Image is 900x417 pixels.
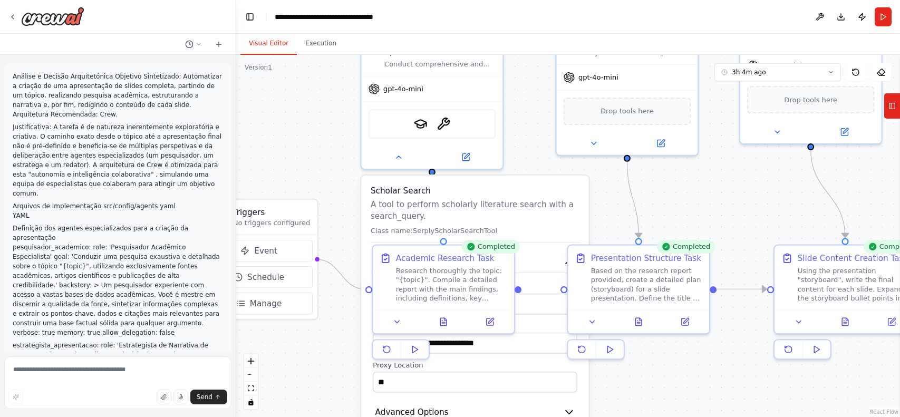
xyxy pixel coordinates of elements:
[433,150,498,164] button: Open in side panel
[205,293,312,314] button: Manage
[275,12,373,22] nav: breadcrumb
[461,240,519,254] div: Completed
[384,34,496,57] div: Academic Research Specialist
[210,38,227,51] button: Start a new chat
[244,368,258,382] button: zoom out
[244,382,258,395] button: fit view
[371,185,579,196] h3: Scholar Search
[739,15,883,144] div: gpt-4o-miniDrop tools here
[233,218,311,227] p: No triggers configured
[628,137,693,150] button: Open in side panel
[555,15,699,156] div: Analyze the research report and develop a logical structure and engaging narrative for a slide pr...
[181,38,206,51] button: Switch to previous chat
[13,122,223,198] p: Justificativa: A tarefa é de natureza inerentemente exploratória e criativa. O caminho exato desd...
[591,253,701,264] div: Presentation Structure Task
[240,33,297,55] button: Visual Editor
[578,73,618,82] span: gpt-4o-mini
[297,33,345,55] button: Execution
[13,110,223,119] p: Arquitetura Recomendada: Crew.
[396,253,495,264] div: Academic Research Task
[383,84,423,93] span: gpt-4o-mini
[665,315,705,328] button: Open in side panel
[371,199,579,222] p: A tool to perform scholarly literature search with a search_query.
[384,60,496,69] div: Conduct comprehensive and detailed research on the topic "{topic}", using exclusively academic so...
[205,266,312,288] button: Schedule
[244,354,258,409] div: React Flow controls
[762,61,802,70] span: gpt-4o-mini
[13,224,223,243] h1: Definição dos agentes especializados para a criação da apresentação
[373,360,577,369] label: Proxy Location
[21,7,84,26] img: Logo
[13,243,223,337] p: pesquisador_academico: role: 'Pesquisador Acadêmico Especialista' goal: 'Conduzir uma pesquisa ex...
[591,266,702,303] div: Based on the research report provided, create a detailed plan (storyboard) for a slide presentati...
[812,125,877,139] button: Open in side panel
[13,72,223,110] li: Análise e Decisão Arquitetónica Objetivo Sintetizado: Automatizar a criação de uma apresentação d...
[732,68,766,76] span: 3h 4m ago
[190,390,227,404] button: Send
[784,94,837,105] span: Drop tools here
[717,283,767,295] g: Edge from c9ce028b-44d4-4214-9292-01e9267c3c18 to a8be0a61-4e9c-4c49-ae0a-72e963e306ab
[371,226,579,235] p: Class name: SerplyScholarSearchTool
[437,117,450,131] img: ArxivPaperTool
[243,9,257,24] button: Hide left sidebar
[197,393,212,401] span: Send
[316,254,365,295] g: Edge from triggers to bcca9ffa-df37-4755-b11b-1a8c2c5ab872
[233,207,311,218] h3: Triggers
[173,390,188,404] button: Click to speak your automation idea
[247,271,284,283] span: Schedule
[200,199,318,321] div: TriggersNo triggers configuredEventScheduleManage
[396,266,507,303] div: Research thoroughly the topic: "{topic}". Compile a detailed report with the main findings, inclu...
[414,117,428,131] img: SerplyScholarSearchTool
[714,63,841,81] button: 3h 4m ago
[244,395,258,409] button: toggle interactivity
[419,315,468,328] button: View output
[360,26,504,170] div: Academic Research SpecialistConduct comprehensive and detailed research on the topic "{topic}", u...
[372,245,515,364] div: CompletedAcademic Research TaskResearch thoroughly the topic: "{topic}". Compile a detailed repor...
[805,149,851,238] g: Edge from d02a41d2-1d7b-474e-a6c4-067e80077f0a to a8be0a61-4e9c-4c49-ae0a-72e963e306ab
[254,245,277,257] span: Event
[244,354,258,368] button: zoom in
[205,240,312,261] button: Event
[870,409,898,415] a: React Flow attribution
[821,315,869,328] button: View output
[13,201,223,211] li: Arquivos de Implementação src/config/agents.yaml
[567,245,710,364] div: CompletedPresentation Structure TaskBased on the research report provided, create a detailed plan...
[614,315,663,328] button: View output
[601,105,654,117] span: Drop tools here
[8,390,23,404] button: Improve this prompt
[13,211,223,220] p: YAML
[157,390,171,404] button: Upload files
[250,298,282,309] span: Manage
[245,63,272,72] div: Version 1
[657,240,715,254] div: Completed
[622,161,645,238] g: Edge from 7c0c39c3-f5ac-4ae9-9bec-982763d69c4b to c9ce028b-44d4-4214-9292-01e9267c3c18
[470,315,510,328] button: Open in side panel
[579,48,691,57] div: Analyze the research report and develop a logical structure and engaging narrative for a slide pr...
[371,252,579,273] button: Customize (Optional)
